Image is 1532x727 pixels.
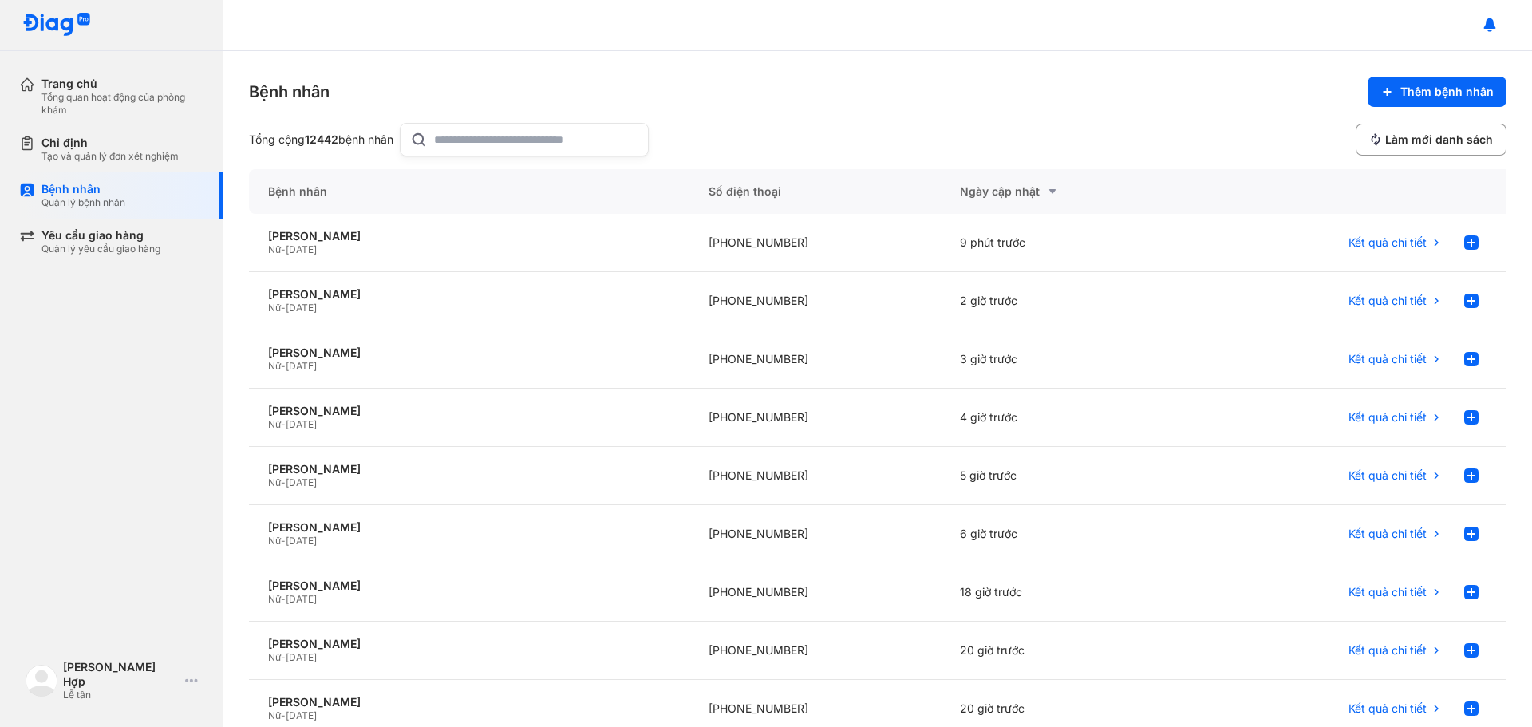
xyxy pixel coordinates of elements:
[41,77,204,91] div: Trang chủ
[689,389,941,447] div: [PHONE_NUMBER]
[41,243,160,255] div: Quản lý yêu cầu giao hàng
[286,243,317,255] span: [DATE]
[1348,235,1427,250] span: Kết quả chi tiết
[286,651,317,663] span: [DATE]
[1348,585,1427,599] span: Kết quả chi tiết
[268,476,281,488] span: Nữ
[1385,132,1493,147] span: Làm mới danh sách
[305,132,338,146] span: 12442
[941,622,1192,680] div: 20 giờ trước
[268,651,281,663] span: Nữ
[281,360,286,372] span: -
[41,91,204,117] div: Tổng quan hoạt động của phòng khám
[281,593,286,605] span: -
[63,660,179,689] div: [PERSON_NAME] Hợp
[286,476,317,488] span: [DATE]
[268,637,670,651] div: [PERSON_NAME]
[268,695,670,709] div: [PERSON_NAME]
[281,535,286,547] span: -
[268,418,281,430] span: Nữ
[26,665,57,697] img: logo
[249,81,330,103] div: Bệnh nhân
[689,169,941,214] div: Số điện thoại
[1348,643,1427,658] span: Kết quả chi tiết
[268,302,281,314] span: Nữ
[268,229,670,243] div: [PERSON_NAME]
[286,418,317,430] span: [DATE]
[1368,77,1506,107] button: Thêm bệnh nhân
[41,182,125,196] div: Bệnh nhân
[1400,85,1494,99] span: Thêm bệnh nhân
[281,476,286,488] span: -
[249,169,689,214] div: Bệnh nhân
[41,136,179,150] div: Chỉ định
[1348,468,1427,483] span: Kết quả chi tiết
[689,214,941,272] div: [PHONE_NUMBER]
[41,150,179,163] div: Tạo và quản lý đơn xét nghiệm
[1348,294,1427,308] span: Kết quả chi tiết
[268,346,670,360] div: [PERSON_NAME]
[689,622,941,680] div: [PHONE_NUMBER]
[281,302,286,314] span: -
[268,404,670,418] div: [PERSON_NAME]
[281,651,286,663] span: -
[941,447,1192,505] div: 5 giờ trước
[268,360,281,372] span: Nữ
[1348,352,1427,366] span: Kết quả chi tiết
[63,689,179,701] div: Lễ tân
[689,505,941,563] div: [PHONE_NUMBER]
[286,302,317,314] span: [DATE]
[1348,410,1427,425] span: Kết quả chi tiết
[281,709,286,721] span: -
[960,182,1173,201] div: Ngày cập nhật
[286,535,317,547] span: [DATE]
[41,196,125,209] div: Quản lý bệnh nhân
[941,389,1192,447] div: 4 giờ trước
[941,563,1192,622] div: 18 giờ trước
[1356,124,1506,156] button: Làm mới danh sách
[268,243,281,255] span: Nữ
[268,709,281,721] span: Nữ
[281,418,286,430] span: -
[689,447,941,505] div: [PHONE_NUMBER]
[689,272,941,330] div: [PHONE_NUMBER]
[268,535,281,547] span: Nữ
[1348,527,1427,541] span: Kết quả chi tiết
[286,360,317,372] span: [DATE]
[1348,701,1427,716] span: Kết quả chi tiết
[941,330,1192,389] div: 3 giờ trước
[22,13,91,38] img: logo
[268,520,670,535] div: [PERSON_NAME]
[268,462,670,476] div: [PERSON_NAME]
[249,132,393,147] div: Tổng cộng bệnh nhân
[286,593,317,605] span: [DATE]
[286,709,317,721] span: [DATE]
[268,579,670,593] div: [PERSON_NAME]
[941,214,1192,272] div: 9 phút trước
[41,228,160,243] div: Yêu cầu giao hàng
[689,563,941,622] div: [PHONE_NUMBER]
[268,287,670,302] div: [PERSON_NAME]
[941,272,1192,330] div: 2 giờ trước
[689,330,941,389] div: [PHONE_NUMBER]
[268,593,281,605] span: Nữ
[281,243,286,255] span: -
[941,505,1192,563] div: 6 giờ trước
